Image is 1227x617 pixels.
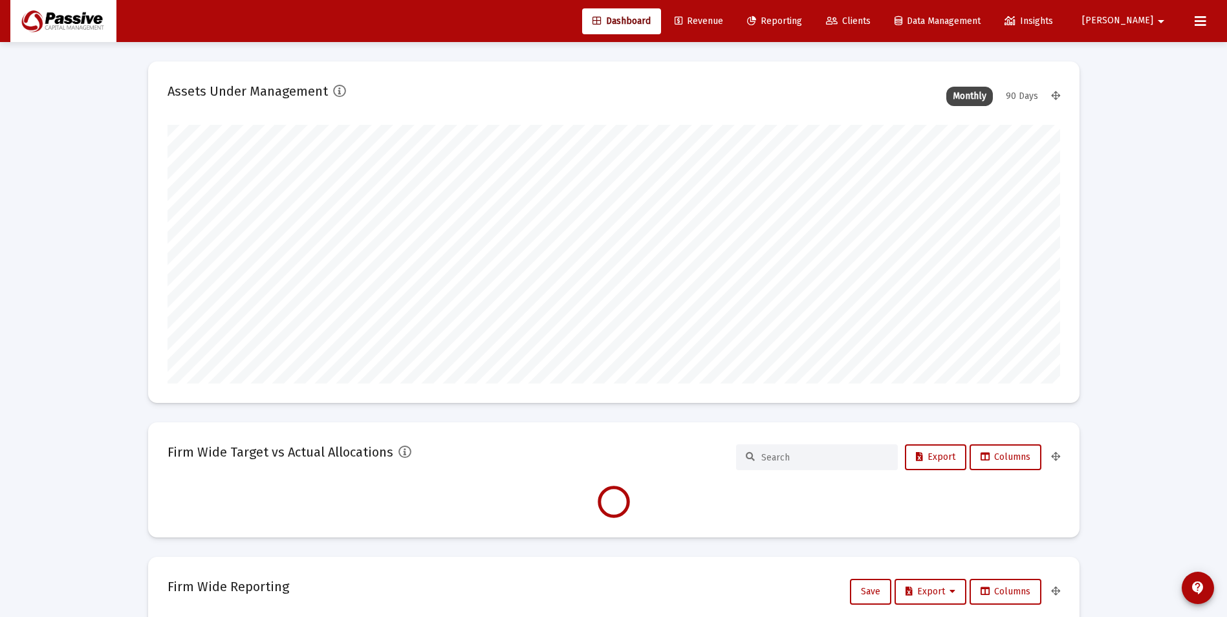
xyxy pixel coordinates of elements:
[946,87,993,106] div: Monthly
[905,444,966,470] button: Export
[664,8,733,34] a: Revenue
[816,8,881,34] a: Clients
[592,16,651,27] span: Dashboard
[582,8,661,34] a: Dashboard
[895,579,966,605] button: Export
[168,81,328,102] h2: Assets Under Management
[981,451,1030,462] span: Columns
[850,579,891,605] button: Save
[916,451,955,462] span: Export
[737,8,812,34] a: Reporting
[994,8,1063,34] a: Insights
[1067,8,1184,34] button: [PERSON_NAME]
[999,87,1045,106] div: 90 Days
[1082,16,1153,27] span: [PERSON_NAME]
[1153,8,1169,34] mat-icon: arrow_drop_down
[981,586,1030,597] span: Columns
[884,8,991,34] a: Data Management
[906,586,955,597] span: Export
[168,442,393,462] h2: Firm Wide Target vs Actual Allocations
[970,579,1041,605] button: Columns
[895,16,981,27] span: Data Management
[761,452,888,463] input: Search
[1004,16,1053,27] span: Insights
[861,586,880,597] span: Save
[747,16,802,27] span: Reporting
[1190,580,1206,596] mat-icon: contact_support
[168,576,289,597] h2: Firm Wide Reporting
[675,16,723,27] span: Revenue
[970,444,1041,470] button: Columns
[20,8,107,34] img: Dashboard
[826,16,871,27] span: Clients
